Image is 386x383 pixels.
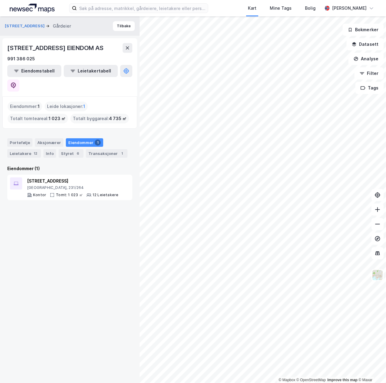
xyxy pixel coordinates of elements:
[33,193,46,197] div: Kontor
[332,5,367,12] div: [PERSON_NAME]
[86,149,127,158] div: Transaksjoner
[27,185,118,190] div: [GEOGRAPHIC_DATA], 231/264
[296,378,326,382] a: OpenStreetMap
[354,67,384,79] button: Filter
[43,149,56,158] div: Info
[119,150,125,156] div: 1
[95,139,101,146] div: 1
[56,193,83,197] div: Tomt: 1 023 ㎡
[45,102,88,111] div: Leide lokasjoner :
[7,65,61,77] button: Eiendomstabell
[109,115,127,122] span: 4 735 ㎡
[327,378,357,382] a: Improve this map
[8,102,42,111] div: Eiendommer :
[35,138,63,147] div: Aksjonærer
[5,23,46,29] button: [STREET_ADDRESS]
[7,149,41,158] div: Leietakere
[343,24,384,36] button: Bokmerker
[356,354,386,383] div: Kontrollprogram for chat
[347,38,384,50] button: Datasett
[83,103,85,110] span: 1
[32,150,39,156] div: 12
[7,138,32,147] div: Portefølje
[270,5,292,12] div: Mine Tags
[305,5,316,12] div: Bolig
[93,193,119,197] div: 12 Leietakere
[7,43,105,53] div: [STREET_ADDRESS] EIENDOM AS
[75,150,81,156] div: 6
[10,4,55,13] img: logo.a4113a55bc3d86da70a041830d287a7e.svg
[64,65,118,77] button: Leietakertabell
[279,378,295,382] a: Mapbox
[53,22,71,30] div: Gårdeier
[248,5,256,12] div: Kart
[38,103,40,110] span: 1
[66,138,103,147] div: Eiendommer
[70,114,129,123] div: Totalt byggareal :
[348,53,384,65] button: Analyse
[356,354,386,383] iframe: Chat Widget
[7,55,35,62] div: 991 386 025
[49,115,66,122] span: 1 023 ㎡
[113,21,135,31] button: Tilbake
[77,4,208,13] input: Søk på adresse, matrikkel, gårdeiere, leietakere eller personer
[27,177,118,185] div: [STREET_ADDRESS]
[8,114,68,123] div: Totalt tomteareal :
[7,165,132,172] div: Eiendommer (1)
[59,149,83,158] div: Styret
[355,82,384,94] button: Tags
[372,269,383,281] img: Z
